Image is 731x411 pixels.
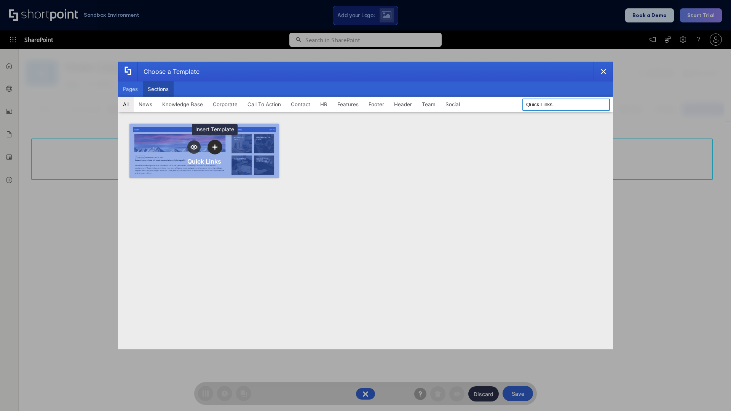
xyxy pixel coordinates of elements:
button: Corporate [208,97,243,112]
button: Pages [118,81,143,97]
button: Features [332,97,364,112]
iframe: Chat Widget [693,374,731,411]
button: HR [315,97,332,112]
input: Search [522,99,610,111]
button: Knowledge Base [157,97,208,112]
div: Quick Links [187,158,221,165]
button: Sections [143,81,174,97]
div: template selector [118,62,613,349]
button: Team [417,97,441,112]
button: Call To Action [243,97,286,112]
button: Header [389,97,417,112]
button: Social [441,97,465,112]
button: All [118,97,134,112]
button: Contact [286,97,315,112]
button: News [134,97,157,112]
div: Choose a Template [137,62,200,81]
button: Footer [364,97,389,112]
